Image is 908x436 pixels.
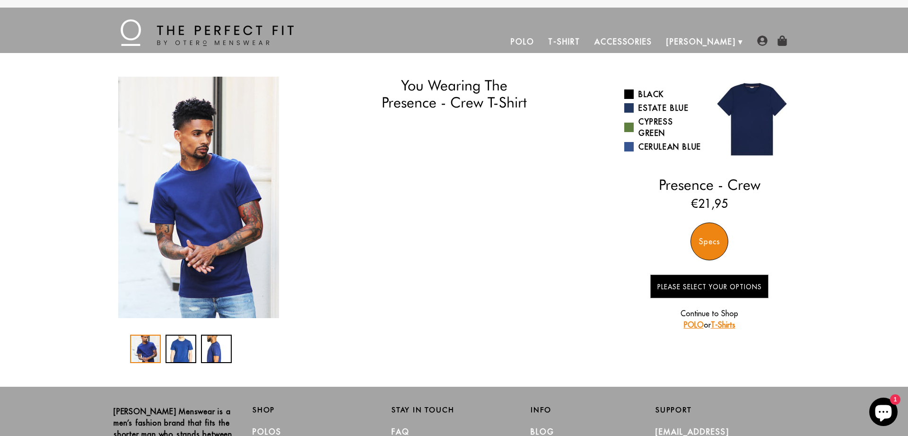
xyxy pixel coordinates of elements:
[541,30,587,53] a: T-Shirt
[341,77,566,111] h1: You Wearing The Presence - Crew T-Shirt
[392,406,516,414] h2: Stay in Touch
[121,19,294,46] img: The Perfect Fit - by Otero Menswear - Logo
[201,335,232,363] div: 3 / 3
[253,406,377,414] h2: Shop
[118,77,279,318] img: IMG_2428_copy_1024x1024_2x_54a29d56-2a4d-4dd6-a028-5652b32cc0ff_340x.jpg
[709,77,794,162] img: 013.jpg
[624,141,702,152] a: Cerulean Blue
[655,406,794,414] h2: Support
[657,283,762,291] span: Please Select Your Options
[650,308,768,330] p: Continue to Shop or
[113,77,284,318] div: 1 / 3
[531,406,655,414] h2: Info
[587,30,659,53] a: Accessories
[624,102,702,114] a: Estate Blue
[624,89,702,100] a: Black
[690,222,728,260] div: Specs
[624,116,702,139] a: Cypress Green
[684,320,704,329] a: POLO
[711,320,735,329] a: T-Shirts
[777,36,787,46] img: shopping-bag-icon.png
[166,335,196,363] div: 2 / 3
[130,335,161,363] div: 1 / 3
[691,195,728,212] ins: €21,95
[866,398,900,428] inbox-online-store-chat: Shopify online store chat
[624,176,794,193] h2: Presence - Crew
[504,30,541,53] a: Polo
[659,30,743,53] a: [PERSON_NAME]
[650,275,768,298] button: Please Select Your Options
[757,36,768,46] img: user-account-icon.png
